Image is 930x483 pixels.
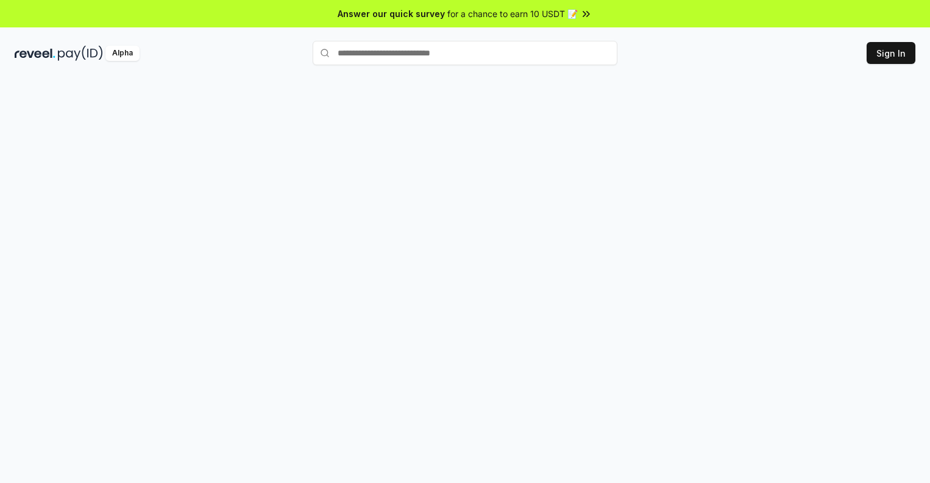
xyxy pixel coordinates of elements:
[105,46,140,61] div: Alpha
[58,46,103,61] img: pay_id
[15,46,55,61] img: reveel_dark
[447,7,578,20] span: for a chance to earn 10 USDT 📝
[867,42,915,64] button: Sign In
[338,7,445,20] span: Answer our quick survey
